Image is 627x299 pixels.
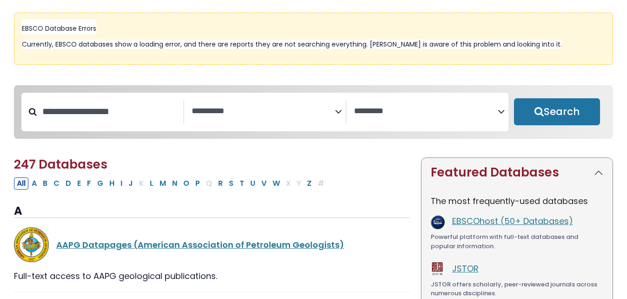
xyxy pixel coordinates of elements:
[22,40,562,49] span: Currently, EBSCO databases show a loading error, and there are reports they are not searching eve...
[431,232,603,251] div: Powerful platform with full-text databases and popular information.
[51,177,62,190] button: Filter Results C
[37,104,183,119] input: Search database by title or keyword
[452,215,573,227] a: EBSCOhost (50+ Databases)
[107,177,117,190] button: Filter Results H
[14,204,410,218] h3: A
[215,177,226,190] button: Filter Results R
[514,98,600,125] button: Submit for Search Results
[304,177,314,190] button: Filter Results Z
[56,239,344,251] a: AAPG Datapages (American Association of Petroleum Geologists)
[354,107,498,116] textarea: Search
[14,85,613,139] nav: Search filters
[157,177,169,190] button: Filter Results M
[169,177,180,190] button: Filter Results N
[14,177,28,190] button: All
[84,177,94,190] button: Filter Results F
[452,263,479,274] a: JSTOR
[247,177,258,190] button: Filter Results U
[126,177,136,190] button: Filter Results J
[431,195,603,207] p: The most frequently-used databases
[118,177,125,190] button: Filter Results I
[14,177,328,189] div: Alpha-list to filter by first letter of database name
[421,158,613,187] button: Featured Databases
[94,177,106,190] button: Filter Results G
[40,177,50,190] button: Filter Results B
[192,107,335,116] textarea: Search
[270,177,283,190] button: Filter Results W
[14,156,107,173] span: 247 Databases
[193,177,203,190] button: Filter Results P
[180,177,192,190] button: Filter Results O
[14,270,410,282] div: Full-text access to AAPG geological publications.
[74,177,84,190] button: Filter Results E
[237,177,247,190] button: Filter Results T
[259,177,269,190] button: Filter Results V
[226,177,236,190] button: Filter Results S
[63,177,74,190] button: Filter Results D
[147,177,156,190] button: Filter Results L
[431,280,603,298] div: JSTOR offers scholarly, peer-reviewed journals across numerous disciplines.
[29,177,40,190] button: Filter Results A
[22,24,96,33] span: EBSCO Database Errors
